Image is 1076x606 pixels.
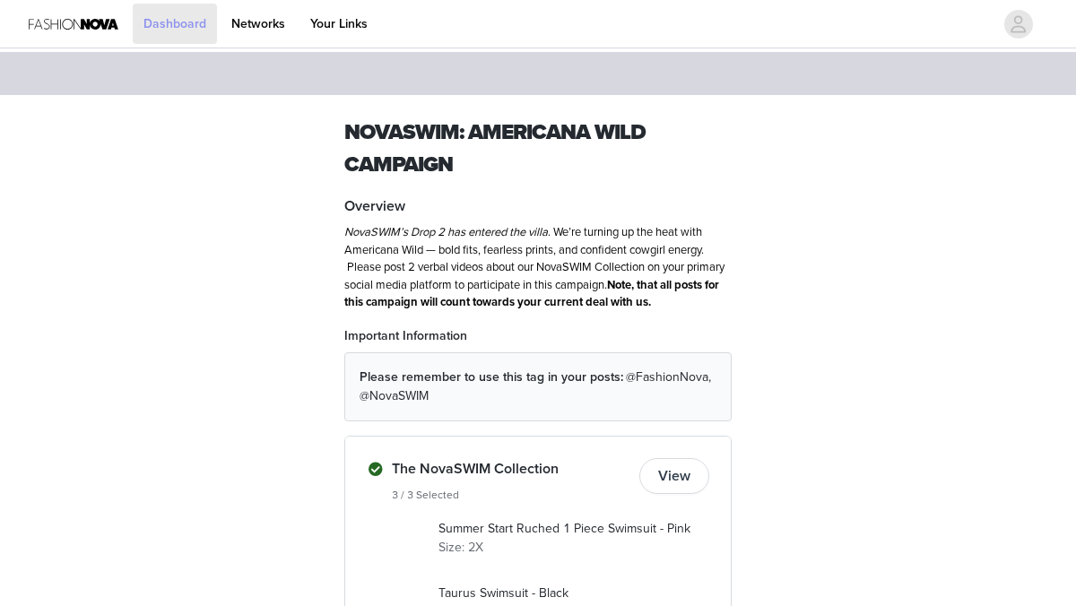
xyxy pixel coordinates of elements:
[344,195,732,217] h4: Overview
[639,470,709,484] a: View
[221,4,296,44] a: Networks
[133,4,217,44] a: Dashboard
[344,224,732,312] p: . We’re turning up the heat with Americana Wild — bold fits, fearless prints, and confident cowgi...
[639,458,709,494] button: View
[438,519,709,538] p: Summer Start Ruched 1 Piece Swimsuit - Pink
[360,369,623,385] span: Please remember to use this tag in your posts:
[1010,10,1027,39] div: avatar
[438,538,709,557] p: Size: 2X
[29,4,118,44] img: Fashion Nova Logo
[438,584,709,602] p: Taurus Swimsuit - Black
[392,458,632,480] h4: The NovaSWIM Collection
[344,225,548,239] em: NovaSWIM’s Drop 2 has entered the villa
[344,326,732,345] p: Important Information
[299,4,378,44] a: Your Links
[392,487,632,503] h5: 3 / 3 Selected
[344,117,732,181] h1: NovaSWIM: Americana Wild Campaign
